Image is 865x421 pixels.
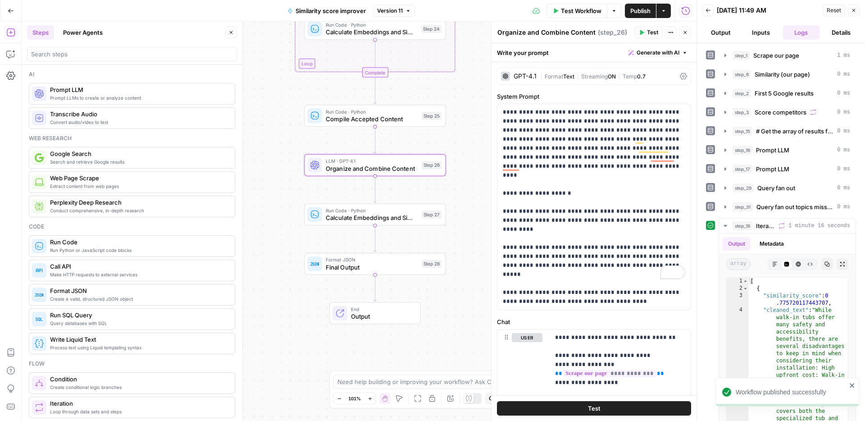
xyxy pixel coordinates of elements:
[719,48,856,63] button: 1 ms
[733,202,753,211] span: step_31
[837,184,850,192] span: 0 ms
[726,258,751,270] span: array
[719,143,856,157] button: 0 ms
[756,202,833,211] span: Query fan out topics missing
[422,161,442,169] div: Step 26
[422,260,442,268] div: Step 28
[837,146,850,154] span: 0 ms
[563,73,574,80] span: Text
[733,70,751,79] span: step_6
[719,67,856,82] button: 0 ms
[637,73,646,80] span: 0.7
[757,183,795,192] span: Query fan out
[755,70,810,79] span: Similarity (our page)
[561,6,601,15] span: Test Workflow
[719,124,856,138] button: 0 ms
[377,7,403,15] span: Version 11
[733,146,752,155] span: step_16
[608,73,616,80] span: ON
[50,384,228,391] span: Create conditional logic branches
[837,89,850,97] span: 0 ms
[743,278,748,285] span: Toggle code folding, rows 1 through 93
[50,247,228,254] span: Run Python or JavaScript code blocks
[326,114,418,124] span: Compile Accepted Content
[29,134,235,142] div: Web research
[326,213,418,222] span: Calculate Embeddings and Similarity
[50,198,228,207] span: Perplexity Deep Research
[50,311,228,320] span: Run SQL Query
[282,4,371,18] button: Similarity score improver
[304,154,446,176] div: LLM · GPT-4.1Organize and Combine ContentStep 26
[492,43,697,62] div: Write your prompt
[756,127,833,136] span: # Get the array of results from the iteration competitor_data = step_3['output'] # Transform into...
[783,25,819,40] button: Logs
[733,127,752,136] span: step_15
[733,51,750,60] span: step_1
[304,105,446,127] div: Run Code · PythonCompile Accepted ContentStep 25
[497,401,691,416] button: Test
[727,278,748,285] div: 1
[727,292,748,307] div: 3
[574,71,581,80] span: |
[326,157,418,165] span: LLM · GPT-4.1
[50,110,228,119] span: Transcribe Audio
[733,165,752,174] span: step_17
[50,320,228,327] span: Query databases with SQL
[50,149,228,158] span: Google Search
[623,73,637,80] span: Temp
[50,94,228,101] span: Prompt LLMs to create or analyze content
[719,162,856,176] button: 0 ms
[348,395,361,402] span: 101%
[50,344,228,351] span: Process text using Liquid templating syntax
[422,112,442,120] div: Step 25
[326,21,418,28] span: Run Code · Python
[31,50,233,59] input: Search steps
[326,164,418,173] span: Organize and Combine Content
[837,51,850,59] span: 1 ms
[373,5,415,17] button: Version 11
[616,71,623,80] span: |
[823,25,860,40] button: Details
[837,127,850,135] span: 0 ms
[719,181,856,195] button: 0 ms
[727,285,748,292] div: 2
[50,158,228,165] span: Search and retrieve Google results
[849,382,856,389] button: close
[50,399,228,408] span: Iteration
[29,70,235,78] div: Ai
[326,207,418,214] span: Run Code · Python
[827,6,841,14] span: Reset
[723,237,751,251] button: Output
[497,92,691,101] label: System Prompt
[788,222,850,230] span: 1 minute 16 seconds
[719,86,856,101] button: 0 ms
[304,18,446,40] div: Run Code · PythonCalculate Embeddings and SimilarityStep 24
[733,183,754,192] span: step_29
[304,302,446,325] div: EndOutput
[58,25,108,40] button: Power Agents
[485,393,506,404] button: Copy
[755,89,814,98] span: First 5 Google results
[754,237,789,251] button: Metadata
[598,28,627,37] span: ( step_26 )
[50,286,228,295] span: Format JSON
[545,73,563,80] span: Format
[50,183,228,190] span: Extract content from web pages
[422,210,442,219] div: Step 27
[497,317,691,326] label: Chat
[756,221,775,230] span: Iteration
[50,375,228,384] span: Condition
[373,176,376,203] g: Edge from step_26 to step_27
[29,360,235,368] div: Flow
[637,49,679,57] span: Generate with AI
[540,71,545,80] span: |
[50,408,228,415] span: Loop through data sets and steps
[630,6,651,15] span: Publish
[743,285,748,292] span: Toggle code folding, rows 2 through 8
[588,404,601,413] span: Test
[755,108,806,117] span: Score competitors
[514,73,537,79] div: GPT-4.1
[304,253,446,275] div: Format JSONFinal OutputStep 28
[837,70,850,78] span: 0 ms
[625,47,691,59] button: Generate with AI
